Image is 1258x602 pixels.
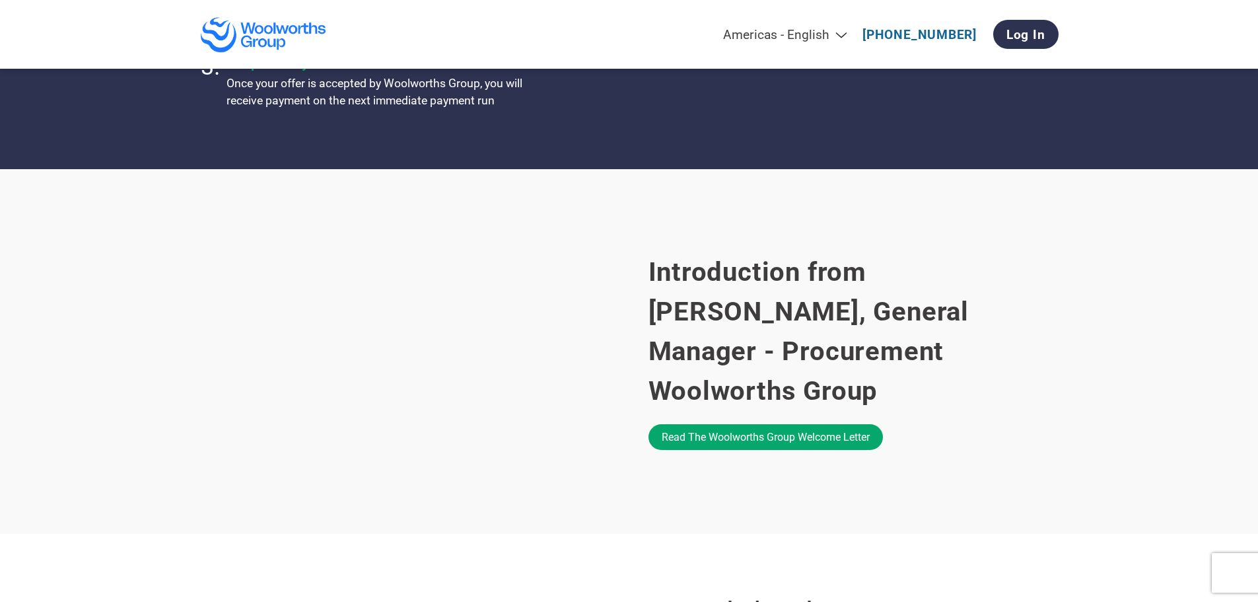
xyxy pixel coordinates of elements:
[648,252,1059,411] h2: Introduction from [PERSON_NAME], General Manager - Procurement Woolworths Group
[993,20,1059,49] a: Log In
[648,424,883,450] a: Read the Woolworths Group welcome letter
[200,231,623,469] iframe: Woolworths Group
[200,17,328,53] img: Woolworths Group
[862,27,977,42] a: [PHONE_NUMBER]
[227,75,557,110] p: Once your offer is accepted by Woolworths Group, you will receive payment on the next immediate p...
